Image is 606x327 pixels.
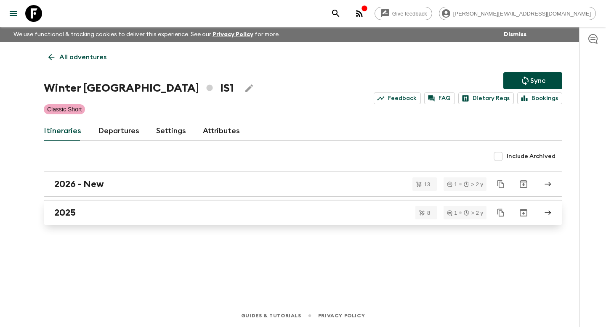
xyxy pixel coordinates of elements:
button: Duplicate [493,177,508,192]
p: Sync [530,76,545,86]
h1: Winter [GEOGRAPHIC_DATA] IS1 [44,80,234,97]
div: [PERSON_NAME][EMAIL_ADDRESS][DOMAIN_NAME] [439,7,596,20]
a: Settings [156,121,186,141]
a: Itineraries [44,121,81,141]
h2: 2026 - New [54,179,104,190]
button: Archive [515,176,532,193]
p: We use functional & tracking cookies to deliver this experience. See our for more. [10,27,283,42]
button: search adventures [327,5,344,22]
button: Sync adventure departures to the booking engine [503,72,562,89]
span: 8 [422,210,435,216]
button: menu [5,5,22,22]
span: Include Archived [507,152,555,161]
div: 1 [447,182,457,187]
a: 2025 [44,200,562,225]
a: Departures [98,121,139,141]
button: Dismiss [502,29,529,40]
a: Dietary Reqs [458,92,514,104]
div: > 2 y [464,210,483,216]
span: Give feedback [388,11,432,17]
button: Edit Adventure Title [241,80,258,97]
span: 13 [419,182,435,187]
a: Privacy Policy [213,32,253,37]
span: [PERSON_NAME][EMAIL_ADDRESS][DOMAIN_NAME] [449,11,595,17]
a: All adventures [44,49,111,66]
p: All adventures [59,52,106,62]
h2: 2025 [54,207,76,218]
a: Bookings [517,92,562,104]
a: Guides & Tutorials [241,311,301,320]
a: Attributes [203,121,240,141]
a: Give feedback [375,7,432,20]
a: 2026 - New [44,171,562,197]
p: Classic Short [47,105,82,113]
a: FAQ [424,92,455,104]
a: Feedback [374,92,421,104]
a: Privacy Policy [318,311,365,320]
div: 1 [447,210,457,216]
button: Archive [515,204,532,221]
div: > 2 y [464,182,483,187]
button: Duplicate [493,205,508,220]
